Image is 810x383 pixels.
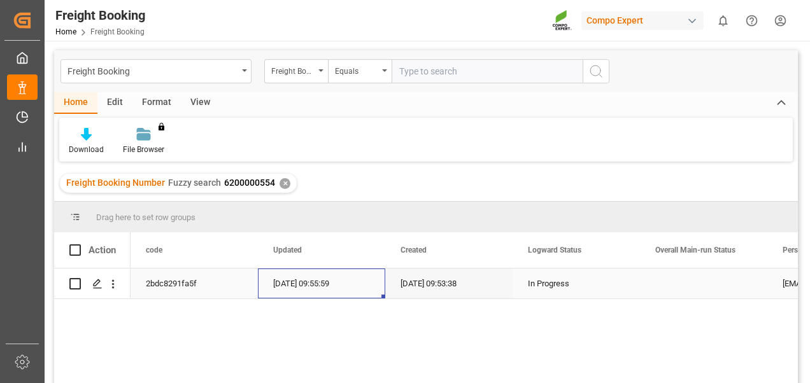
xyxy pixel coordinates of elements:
[264,59,328,83] button: open menu
[271,62,315,77] div: Freight Booking Number
[146,246,162,254] span: code
[655,246,735,254] span: Overall Main-run Status
[581,11,704,30] div: Compo Expert
[401,246,427,254] span: Created
[54,268,131,299] div: Press SPACE to select this row.
[385,268,513,298] div: [DATE] 09:53:38
[66,178,165,188] span: Freight Booking Number
[96,212,195,222] span: Drag here to set row groups
[132,92,181,114] div: Format
[181,92,220,114] div: View
[60,59,252,83] button: open menu
[280,178,290,189] div: ✕
[583,59,609,83] button: search button
[168,178,221,188] span: Fuzzy search
[737,6,766,35] button: Help Center
[273,246,302,254] span: Updated
[528,246,581,254] span: Logward Status
[581,8,709,32] button: Compo Expert
[392,59,583,83] input: Type to search
[67,62,238,78] div: Freight Booking
[258,268,385,298] div: [DATE] 09:55:59
[131,268,258,298] div: 2bdc8291fa5f
[552,10,572,32] img: Screenshot%202023-09-29%20at%2010.02.21.png_1712312052.png
[528,269,625,298] div: In Progress
[55,6,145,25] div: Freight Booking
[97,92,132,114] div: Edit
[328,59,392,83] button: open menu
[709,6,737,35] button: show 0 new notifications
[224,178,275,188] span: 6200000554
[55,27,76,36] a: Home
[54,92,97,114] div: Home
[335,62,378,77] div: Equals
[89,244,116,256] div: Action
[69,144,104,155] div: Download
